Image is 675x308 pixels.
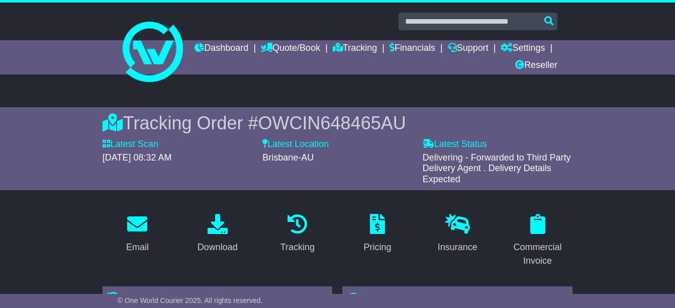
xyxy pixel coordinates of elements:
div: Download [198,241,238,254]
a: Quote/Book [261,40,320,57]
div: Insurance [438,241,477,254]
span: OWCIN648465AU [258,113,406,133]
label: Latest Status [423,139,487,150]
span: © One World Courier 2025. All rights reserved. [118,296,263,304]
span: [DATE] 08:32 AM [103,152,172,163]
div: Pricing [364,241,392,254]
a: Settings [501,40,545,57]
div: Tracking Order # [103,112,572,134]
a: Pricing [357,210,398,258]
a: Reseller [515,57,557,74]
a: Support [448,40,489,57]
a: Tracking [274,210,321,258]
div: Tracking [280,241,315,254]
a: Tracking [333,40,377,57]
a: Commercial Invoice [503,210,572,271]
a: Financials [390,40,435,57]
div: Commercial Invoice [509,241,566,268]
a: Insurance [431,210,484,258]
span: Brisbane-AU [262,152,314,163]
div: Email [126,241,149,254]
a: Dashboard [195,40,248,57]
a: Download [191,210,244,258]
span: Delivering - Forwarded to Third Party Delivery Agent . Delivery Details Expected [423,152,571,184]
label: Latest Scan [103,139,158,150]
label: Latest Location [262,139,329,150]
a: Email [120,210,155,258]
